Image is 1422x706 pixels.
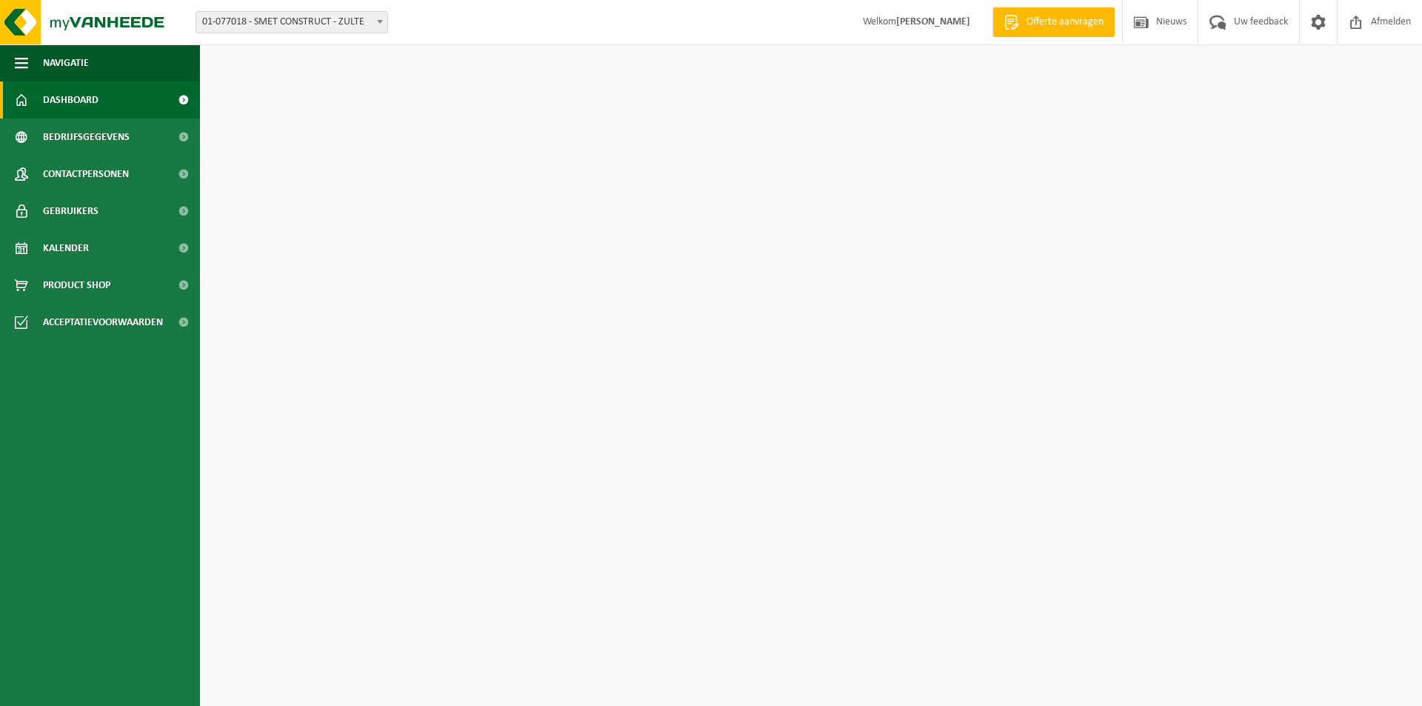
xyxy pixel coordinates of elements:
span: Kalender [43,230,89,267]
span: Dashboard [43,81,99,119]
span: Offerte aanvragen [1023,15,1107,30]
span: Contactpersonen [43,156,129,193]
span: 01-077018 - SMET CONSTRUCT - ZULTE [196,12,387,33]
span: Product Shop [43,267,110,304]
span: Bedrijfsgegevens [43,119,130,156]
span: Acceptatievoorwaarden [43,304,163,341]
span: Gebruikers [43,193,99,230]
span: Navigatie [43,44,89,81]
a: Offerte aanvragen [992,7,1115,37]
strong: [PERSON_NAME] [896,16,970,27]
span: 01-077018 - SMET CONSTRUCT - ZULTE [196,11,388,33]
